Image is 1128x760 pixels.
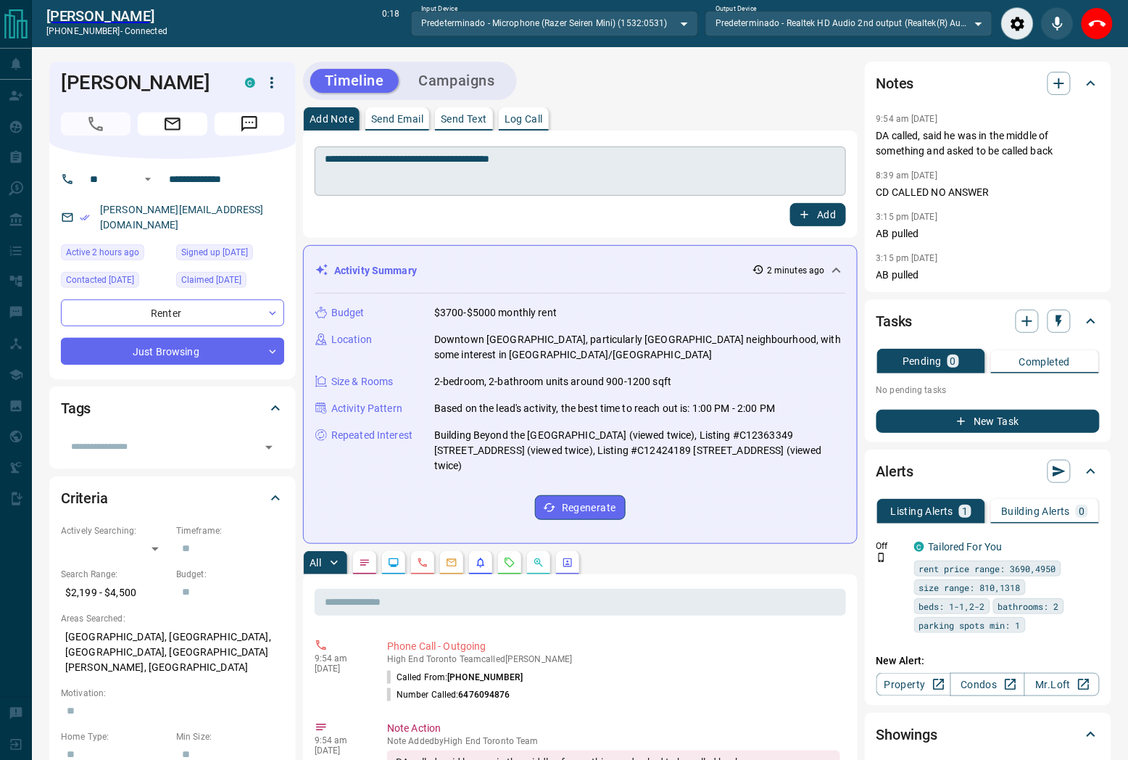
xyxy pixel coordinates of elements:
svg: Emails [446,557,457,569]
div: condos.ca [245,78,255,88]
div: Mute [1041,7,1074,40]
p: Based on the lead's activity, the best time to reach out is: 1:00 PM - 2:00 PM [434,401,775,416]
a: Mr.Loft [1024,673,1099,696]
p: 0:18 [382,7,399,40]
p: Off [876,540,905,553]
p: Repeated Interest [331,428,412,443]
p: Log Call [505,114,543,124]
svg: Requests [504,557,515,569]
h2: Criteria [61,487,108,510]
p: Note Added by High End Toronto Team [387,736,840,746]
a: Property [876,673,951,696]
p: 0 [1079,506,1085,516]
p: [DATE] [315,664,365,674]
h2: Tasks [876,310,913,333]
p: Home Type: [61,730,169,743]
p: High End Toronto Team called [PERSON_NAME] [387,654,840,664]
div: Alerts [876,454,1100,489]
svg: Opportunities [533,557,544,569]
p: Send Email [371,114,423,124]
button: Add [790,203,845,226]
p: 0 [950,356,956,366]
div: Audio Settings [1001,7,1034,40]
svg: Email Verified [80,212,90,223]
div: Tue Oct 07 2025 [176,244,284,265]
p: Budget [331,305,365,321]
svg: Calls [417,557,428,569]
div: Tue Oct 07 2025 [176,272,284,292]
label: Output Device [716,4,757,14]
div: Activity Summary2 minutes ago [315,257,845,284]
p: AB pulled [876,268,1100,283]
div: Tasks [876,304,1100,339]
div: condos.ca [914,542,924,552]
span: bathrooms: 2 [998,599,1059,614]
div: Tue Oct 14 2025 [61,244,169,265]
p: Location [331,332,372,347]
button: New Task [876,410,1100,433]
a: [PERSON_NAME][EMAIL_ADDRESS][DOMAIN_NAME] [100,204,264,231]
p: Timeframe: [176,524,284,537]
p: Note Action [387,721,840,736]
span: Message [215,112,284,136]
p: Add Note [310,114,354,124]
span: parking spots min: 1 [919,618,1021,632]
h2: Notes [876,72,914,95]
svg: Agent Actions [562,557,573,569]
p: [GEOGRAPHIC_DATA], [GEOGRAPHIC_DATA], [GEOGRAPHIC_DATA], [GEOGRAPHIC_DATA][PERSON_NAME], [GEOGRAP... [61,625,284,680]
p: Phone Call - Outgoing [387,639,840,654]
button: Open [139,170,157,188]
h2: Alerts [876,460,914,483]
p: 9:54 am [DATE] [876,114,938,124]
p: Pending [903,356,942,366]
p: Called From: [387,671,523,684]
p: Send Text [441,114,487,124]
p: $2,199 - $4,500 [61,581,169,605]
button: Regenerate [535,495,626,520]
span: Claimed [DATE] [181,273,241,287]
p: Actively Searching: [61,524,169,537]
p: Size & Rooms [331,374,394,389]
div: Tags [61,391,284,426]
p: [PHONE_NUMBER] - [46,25,167,38]
div: Renter [61,300,284,326]
a: Tailored For You [929,541,1003,553]
h1: [PERSON_NAME] [61,71,223,94]
p: Activity Summary [334,263,417,278]
div: Notes [876,66,1100,101]
p: 9:54 am [315,735,365,745]
div: Criteria [61,481,284,516]
p: 1 [962,506,968,516]
h2: [PERSON_NAME] [46,7,167,25]
span: Active 2 hours ago [66,245,139,260]
p: Completed [1019,357,1071,367]
a: Condos [950,673,1025,696]
span: Signed up [DATE] [181,245,248,260]
span: size range: 810,1318 [919,580,1021,595]
p: Activity Pattern [331,401,402,416]
span: Contacted [DATE] [66,273,134,287]
div: End Call [1081,7,1114,40]
p: Listing Alerts [891,506,954,516]
div: Fri Oct 10 2025 [61,272,169,292]
p: [DATE] [315,745,365,756]
p: 2-bedroom, 2-bathroom units around 900-1200 sqft [434,374,671,389]
p: All [310,558,321,568]
p: Downtown [GEOGRAPHIC_DATA], particularly [GEOGRAPHIC_DATA] neighbourhood, with some interest in [... [434,332,845,363]
svg: Lead Browsing Activity [388,557,399,569]
p: Motivation: [61,687,284,700]
svg: Notes [359,557,370,569]
p: 9:54 am [315,653,365,664]
p: $3700-$5000 monthly rent [434,305,557,321]
p: Budget: [176,568,284,581]
label: Input Device [421,4,458,14]
p: Areas Searched: [61,612,284,625]
span: Call [61,112,130,136]
button: Campaigns [405,69,510,93]
p: Building Alerts [1001,506,1070,516]
button: Open [259,437,279,458]
span: Email [138,112,207,136]
span: rent price range: 3690,4950 [919,561,1056,576]
div: Just Browsing [61,338,284,365]
span: 6476094876 [459,690,510,700]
